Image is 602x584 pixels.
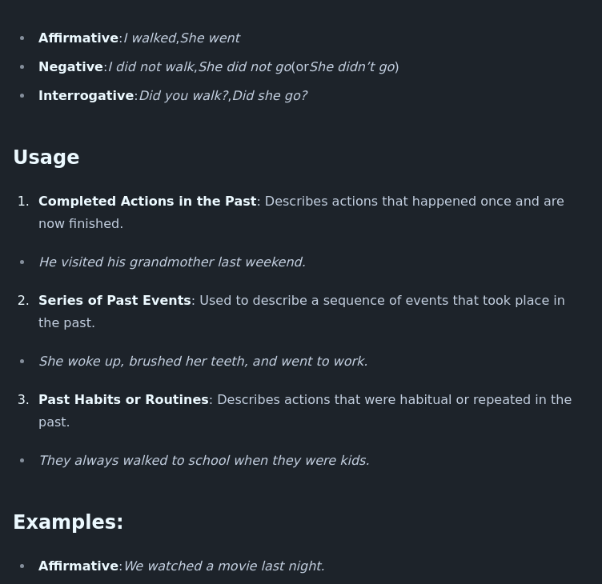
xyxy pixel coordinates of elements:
em: We watched a movie last night. [122,558,324,574]
em: She woke up, brushed her teeth, and went to work. [38,354,367,369]
em: She did not go [198,59,291,74]
strong: Interrogative [38,88,134,103]
strong: Negative [38,59,103,74]
em: Did she go? [231,88,307,103]
strong: Series of Past Events [38,293,191,308]
em: He visited his grandmother last weekend. [38,254,306,270]
em: She went [179,30,239,46]
li: : Describes actions that were habitual or repeated in the past. [34,389,589,434]
li: : Describes actions that happened once and are now finished. [34,190,589,235]
li: : , [34,27,589,50]
h2: Examples: [13,510,589,536]
strong: Affirmative [38,30,118,46]
em: She didn’t go [309,59,395,74]
em: They always walked to school when they were kids. [38,453,369,468]
li: : [34,555,589,578]
em: I walked [122,30,175,46]
strong: Affirmative [38,558,118,574]
h2: Usage [13,146,589,171]
em: I did not walk [107,59,194,74]
li: : , (or ) [34,56,589,78]
strong: Completed Actions in the Past [38,194,256,209]
strong: Past Habits or Routines [38,392,209,407]
em: Did you walk? [138,88,228,103]
li: : Used to describe a sequence of events that took place in the past. [34,290,589,334]
li: : , [34,85,589,107]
